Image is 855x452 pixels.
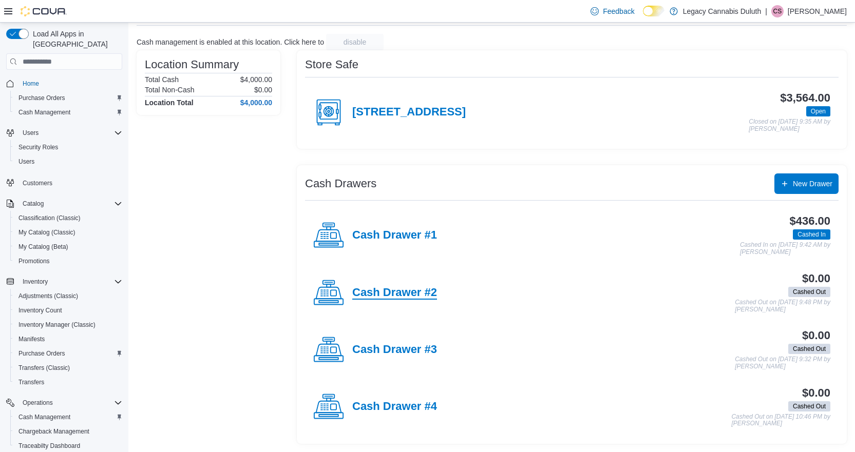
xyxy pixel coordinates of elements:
span: Cashed Out [793,402,826,411]
button: Operations [18,397,57,409]
span: Purchase Orders [14,347,122,360]
button: Promotions [10,254,126,268]
h4: Cash Drawer #1 [352,229,437,242]
p: $4,000.00 [240,75,272,84]
span: Operations [23,399,53,407]
a: Purchase Orders [14,347,69,360]
span: Manifests [18,335,45,343]
h4: [STREET_ADDRESS] [352,106,466,119]
span: Manifests [14,333,122,345]
a: Traceabilty Dashboard [14,440,84,452]
span: Home [23,80,39,88]
span: Classification (Classic) [18,214,81,222]
span: Cashed Out [788,287,830,297]
span: CS [773,5,782,17]
p: Closed on [DATE] 9:35 AM by [PERSON_NAME] [749,119,830,132]
span: Adjustments (Classic) [14,290,122,302]
button: Cash Management [10,105,126,120]
a: Transfers [14,376,48,388]
a: Inventory Count [14,304,66,317]
span: Traceabilty Dashboard [18,442,80,450]
span: Classification (Classic) [14,212,122,224]
button: Inventory [2,274,126,289]
button: Inventory [18,276,52,288]
div: Calvin Stuart [771,5,784,17]
a: Inventory Manager (Classic) [14,319,100,331]
button: Transfers [10,375,126,389]
span: Feedback [603,6,634,16]
span: Users [23,129,39,137]
span: Inventory [23,278,48,286]
span: Promotions [14,255,122,267]
p: Cashed Out on [DATE] 10:46 PM by [PERSON_NAME] [731,414,830,427]
h3: $3,564.00 [780,92,830,104]
button: Catalog [18,198,48,210]
p: [PERSON_NAME] [788,5,847,17]
span: Purchase Orders [18,94,65,102]
span: Cashed In [793,229,830,240]
span: Users [18,158,34,166]
span: Customers [18,176,122,189]
h6: Total Cash [145,75,179,84]
h3: Location Summary [145,58,239,71]
h3: Store Safe [305,58,358,71]
span: Cashed Out [788,401,830,411]
button: My Catalog (Beta) [10,240,126,254]
span: Transfers (Classic) [14,362,122,374]
span: Inventory Manager (Classic) [18,321,96,329]
span: Cash Management [18,413,70,421]
a: Cash Management [14,106,74,119]
span: Users [18,127,122,139]
button: disable [326,34,384,50]
span: Inventory [18,276,122,288]
span: Transfers [14,376,122,388]
a: Transfers (Classic) [14,362,74,374]
span: Home [18,77,122,90]
span: Cash Management [18,108,70,116]
span: Chargeback Management [14,425,122,438]
span: Cashed Out [788,344,830,354]
p: Cashed Out on [DATE] 9:32 PM by [PERSON_NAME] [735,356,830,370]
span: Open [811,107,826,116]
span: Cash Management [14,106,122,119]
p: $0.00 [254,86,272,94]
a: Customers [18,177,56,189]
button: Classification (Classic) [10,211,126,225]
span: Chargeback Management [18,427,89,436]
h4: Cash Drawer #3 [352,343,437,357]
button: Catalog [2,196,126,211]
span: Inventory Count [18,306,62,315]
button: Operations [2,396,126,410]
span: My Catalog (Classic) [18,228,75,237]
button: My Catalog (Classic) [10,225,126,240]
p: Legacy Cannabis Duluth [683,5,762,17]
span: Transfers (Classic) [18,364,70,372]
button: Purchase Orders [10,346,126,361]
span: Cashed Out [793,344,826,353]
span: Load All Apps in [GEOGRAPHIC_DATA] [29,29,122,49]
span: My Catalog (Beta) [14,241,122,253]
h4: Cash Drawer #4 [352,400,437,414]
span: Inventory Manager (Classic) [14,319,122,331]
button: Users [18,127,43,139]
a: Feedback [586,1,638,22]
span: Cashed Out [793,287,826,297]
a: Manifests [14,333,49,345]
span: Security Roles [18,143,58,151]
p: Cashed In on [DATE] 9:42 AM by [PERSON_NAME] [740,242,830,256]
a: Adjustments (Classic) [14,290,82,302]
h3: Cash Drawers [305,178,376,190]
span: New Drawer [793,179,832,189]
button: Cash Management [10,410,126,424]
span: Catalog [18,198,122,210]
a: Users [14,155,39,168]
span: Open [806,106,830,116]
img: Cova [21,6,67,16]
h3: $436.00 [790,215,830,227]
a: Cash Management [14,411,74,423]
h6: Total Non-Cash [145,86,195,94]
span: Traceabilty Dashboard [14,440,122,452]
button: Transfers (Classic) [10,361,126,375]
span: Users [14,155,122,168]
